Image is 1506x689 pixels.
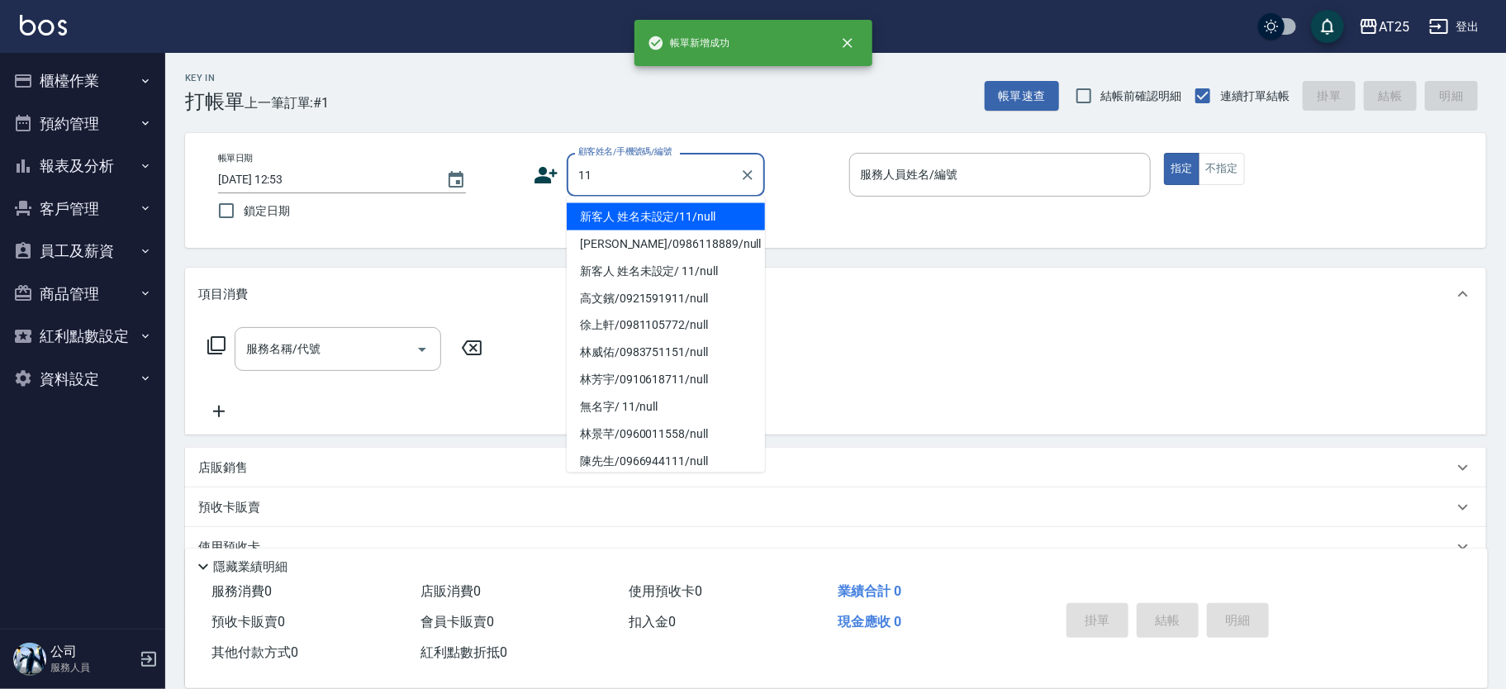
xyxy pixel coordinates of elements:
[7,273,159,316] button: 商品管理
[244,202,290,220] span: 鎖定日期
[7,315,159,358] button: 紅利點數設定
[436,160,476,200] button: Choose date, selected date is 2025-10-14
[7,188,159,230] button: 客戶管理
[1101,88,1182,105] span: 結帳前確認明細
[185,73,245,83] h2: Key In
[7,230,159,273] button: 員工及薪資
[567,285,765,312] li: 高文鑌/0921591911/null
[185,268,1486,321] div: 項目消費
[578,145,672,158] label: 顧客姓名/手機號碼/編號
[1164,153,1200,185] button: 指定
[420,614,494,630] span: 會員卡販賣 0
[7,145,159,188] button: 報表及分析
[420,644,507,660] span: 紅利點數折抵 0
[1311,10,1344,43] button: save
[245,93,330,113] span: 上一筆訂單:#1
[7,59,159,102] button: 櫃檯作業
[567,340,765,367] li: 林威佑/0983751151/null
[211,583,272,599] span: 服務消費 0
[629,614,677,630] span: 扣入金 0
[736,164,759,187] button: Clear
[567,230,765,258] li: [PERSON_NAME]/0986118889/null
[218,152,253,164] label: 帳單日期
[1352,10,1416,44] button: AT25
[567,394,765,421] li: 無名字/ 11/null
[1379,17,1409,37] div: AT25
[198,499,260,516] p: 預收卡販賣
[211,644,298,660] span: 其他付款方式 0
[50,644,135,660] h5: 公司
[829,25,866,61] button: close
[7,358,159,401] button: 資料設定
[198,539,260,556] p: 使用預收卡
[567,449,765,476] li: 陳先生/0966944111/null
[1423,12,1486,42] button: 登出
[648,35,730,51] span: 帳單新增成功
[213,558,287,576] p: 隱藏業績明細
[629,583,703,599] span: 使用預收卡 0
[211,614,285,630] span: 預收卡販賣 0
[218,166,430,193] input: YYYY/MM/DD hh:mm
[7,102,159,145] button: 預約管理
[185,527,1486,567] div: 使用預收卡
[185,448,1486,487] div: 店販銷售
[567,312,765,340] li: 徐上軒/0981105772/null
[50,660,135,675] p: 服務人員
[838,583,901,599] span: 業績合計 0
[409,336,435,363] button: Open
[185,90,245,113] h3: 打帳單
[1220,88,1290,105] span: 連續打單結帳
[198,459,248,477] p: 店販銷售
[13,643,46,676] img: Person
[567,367,765,394] li: 林芳宇/0910618711/null
[1199,153,1245,185] button: 不指定
[567,421,765,449] li: 林景芊/0960011558/null
[567,203,765,230] li: 新客人 姓名未設定/11/null
[838,614,901,630] span: 現金應收 0
[567,258,765,285] li: 新客人 姓名未設定/ 11/null
[20,15,67,36] img: Logo
[985,81,1059,112] button: 帳單速查
[420,583,481,599] span: 店販消費 0
[185,487,1486,527] div: 預收卡販賣
[198,286,248,303] p: 項目消費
